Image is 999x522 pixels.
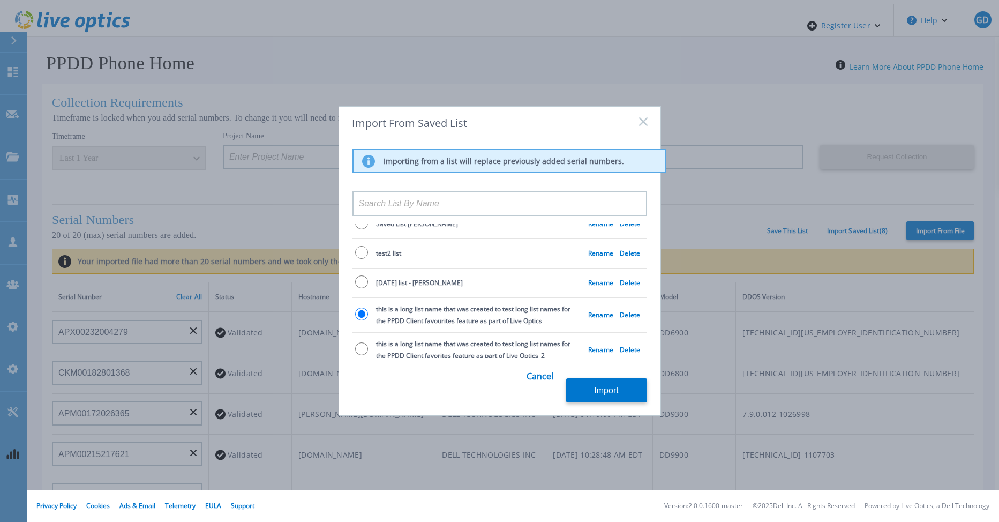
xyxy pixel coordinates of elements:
[620,310,640,319] a: Delete
[376,304,570,325] span: this is a long list name that was created to test long list names for the PPDD Client favourites ...
[119,501,155,510] a: Ads & Email
[36,501,77,510] a: Privacy Policy
[620,345,640,354] a: Delete
[566,378,647,402] button: Import
[620,219,640,228] a: Delete
[86,501,110,510] a: Cookies
[376,219,458,228] span: Saved List [PERSON_NAME]
[352,191,647,216] input: Search List By Name
[165,501,196,510] a: Telemetry
[620,249,640,258] a: Delete
[865,503,989,510] li: Powered by Live Optics, a Dell Technology
[588,249,613,258] a: Rename
[376,339,570,360] span: this is a long list name that was created to test long list names for the PPDD Client favorites f...
[352,116,467,130] span: Import From Saved List
[376,278,463,287] span: [DATE] list - [PERSON_NAME]
[588,219,613,228] a: Rename
[588,310,613,319] a: Rename
[753,503,855,510] li: © 2025 Dell Inc. All Rights Reserved
[384,156,624,166] p: Importing from a list will replace previously added serial numbers.
[664,503,743,510] li: Version: 2.0.0.1600-master
[588,345,613,354] a: Rename
[588,278,613,287] a: Rename
[620,278,640,287] a: Delete
[205,501,221,510] a: EULA
[231,501,254,510] a: Support
[376,249,401,258] span: test2 list
[527,362,553,403] a: Cancel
